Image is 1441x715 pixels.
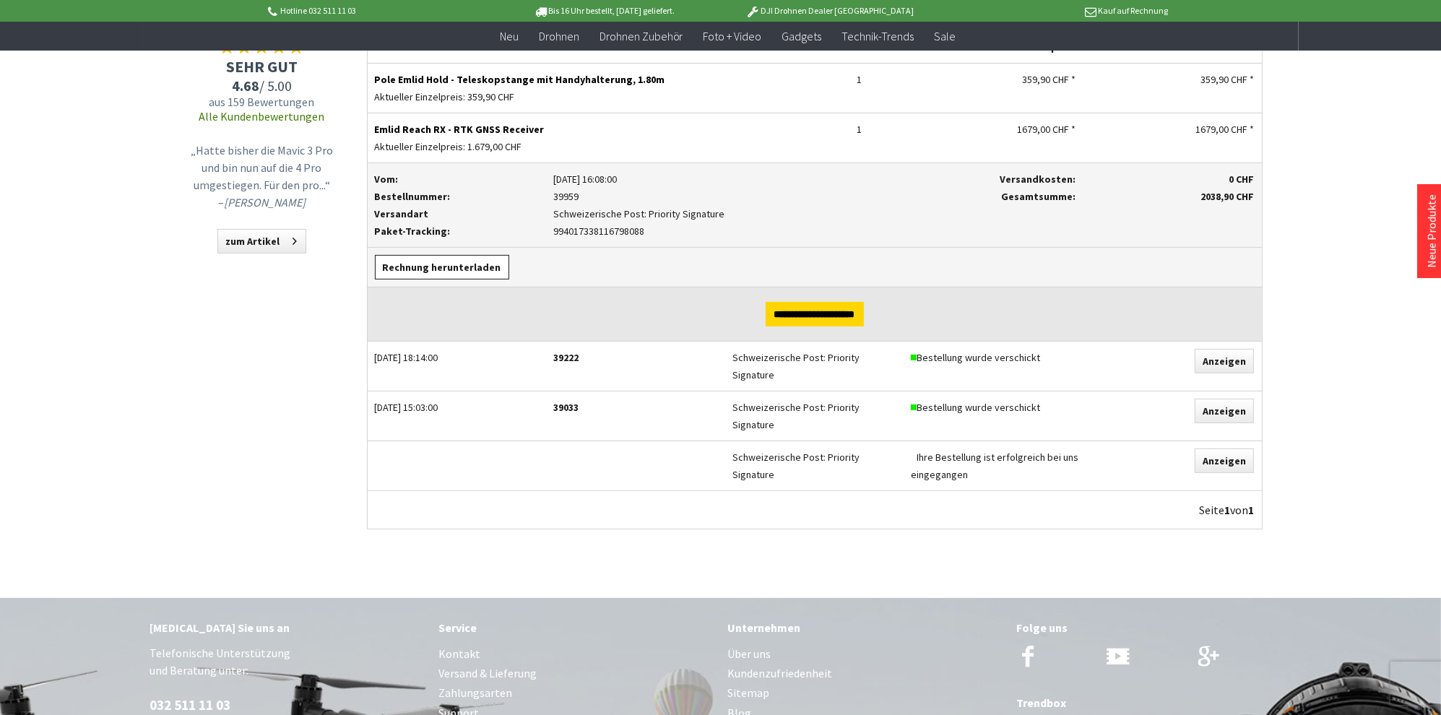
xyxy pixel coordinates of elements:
[911,448,1120,483] div: Ihre Bestellung ist erfolgreich bei uns eingegangen
[911,71,1076,88] div: 359,90 CHF *
[1017,618,1291,637] div: Folge uns
[935,29,956,43] span: Sale
[375,349,540,366] div: [DATE] 18:14:00
[375,71,808,88] p: Pole Emlid Hold - Teleskopstange mit Handyhalterung, 1.80m
[832,22,925,51] a: Technik-Trends
[842,29,914,43] span: Technik-Trends
[375,188,540,205] p: Bestellnummer:
[553,222,896,240] p: 994017338116798088
[1090,188,1255,205] p: 2038,90 CHF
[1249,503,1255,517] span: 1
[1195,399,1254,423] a: Anzeigen
[925,22,966,51] a: Sale
[943,2,1168,19] p: Kauf auf Rechnung
[500,29,519,43] span: Neu
[468,140,522,153] span: 1.679,00 CHF
[375,255,509,279] a: Rechnung herunterladen
[1090,121,1255,138] div: 1679,00 CHF *
[439,664,714,683] a: Versand & Lieferung
[1225,503,1231,517] span: 1
[529,22,589,51] a: Drohnen
[1017,693,1291,712] div: Trendbox
[693,22,772,51] a: Foto + Video
[728,644,1003,664] a: Über uns
[553,349,718,366] div: 39222
[553,399,718,416] div: 39033
[553,188,896,205] p: 39959
[186,95,338,109] span: aus 159 Bewertungen
[490,22,529,51] a: Neu
[224,195,306,209] em: [PERSON_NAME]
[911,399,1120,416] div: Bestellung wurde verschickt
[732,399,897,433] div: Schweizerische Post: Priority Signature
[717,2,943,19] p: DJI Drohnen Dealer [GEOGRAPHIC_DATA]
[439,618,714,637] div: Service
[491,2,717,19] p: Bis 16 Uhr bestellt, [DATE] geliefert.
[375,205,540,222] p: Versandart
[911,188,1076,205] p: Gesamtsumme:
[1424,194,1439,268] a: Neue Produkte
[375,90,466,103] span: Aktueller Einzelpreis:
[728,664,1003,683] a: Kundenzufriedenheit
[375,399,540,416] div: [DATE] 15:03:00
[190,142,334,211] p: „Hatte bisher die Mavic 3 Pro und bin nun auf die 4 Pro umgestiegen. Für den pro...“ –
[553,170,896,188] p: [DATE] 16:08:00
[728,683,1003,703] a: Sitemap
[375,121,808,138] p: Emlid Reach RX - RTK GNSS Receiver
[589,22,693,51] a: Drohnen Zubehör
[266,2,491,19] p: Hotline 032 511 11 03
[1090,71,1255,88] div: 359,90 CHF *
[911,121,1076,138] div: 1679,00 CHF *
[375,140,466,153] span: Aktueller Einzelpreis:
[732,349,897,383] div: Schweizerische Post: Priority Signature
[704,29,762,43] span: Foto + Video
[186,77,338,95] span: / 5.00
[1200,498,1255,521] div: Seite von
[772,22,832,51] a: Gadgets
[217,229,306,253] a: zum Artikel
[375,222,540,240] p: Paket-Tracking:
[911,349,1120,366] div: Bestellung wurde verschickt
[375,170,540,188] p: Vom:
[439,644,714,664] a: Kontakt
[186,56,338,77] span: SEHR GUT
[1195,448,1254,473] a: Anzeigen
[1195,349,1254,373] a: Anzeigen
[150,618,425,637] div: [MEDICAL_DATA] Sie uns an
[911,170,1076,188] p: Versandkosten:
[468,90,515,103] span: 359,90 CHF
[600,29,683,43] span: Drohnen Zubehör
[232,77,259,95] span: 4.68
[782,29,822,43] span: Gadgets
[150,696,231,714] a: 032 511 11 03
[199,109,325,123] a: Alle Kundenbewertungen
[822,121,897,138] div: 1
[439,683,714,703] a: Zahlungsarten
[728,618,1003,637] div: Unternehmen
[1090,170,1255,188] p: 0 CHF
[539,29,579,43] span: Drohnen
[732,448,897,483] div: Schweizerische Post: Priority Signature
[553,205,896,222] p: Schweizerische Post: Priority Signature
[822,71,897,88] div: 1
